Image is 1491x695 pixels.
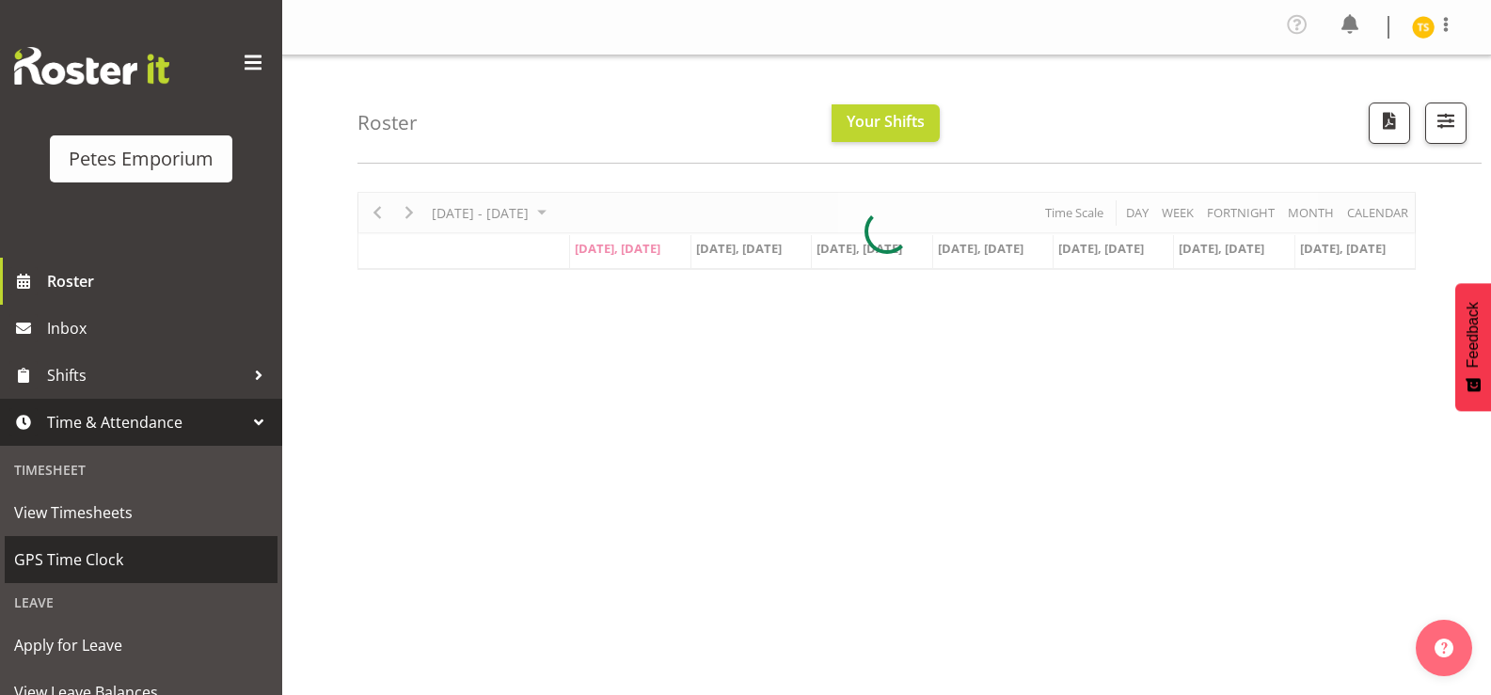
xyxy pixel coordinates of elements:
[5,489,278,536] a: View Timesheets
[47,361,245,389] span: Shifts
[14,631,268,659] span: Apply for Leave
[1412,16,1435,39] img: tamara-straker11292.jpg
[47,408,245,436] span: Time & Attendance
[14,545,268,574] span: GPS Time Clock
[5,450,278,489] div: Timesheet
[14,498,268,527] span: View Timesheets
[357,112,418,134] h4: Roster
[47,314,273,342] span: Inbox
[47,267,273,295] span: Roster
[14,47,169,85] img: Rosterit website logo
[847,111,925,132] span: Your Shifts
[1435,639,1453,657] img: help-xxl-2.png
[1425,103,1467,144] button: Filter Shifts
[1465,302,1482,368] span: Feedback
[69,145,214,173] div: Petes Emporium
[5,536,278,583] a: GPS Time Clock
[1369,103,1410,144] button: Download a PDF of the roster according to the set date range.
[5,583,278,622] div: Leave
[1455,283,1491,411] button: Feedback - Show survey
[832,104,940,142] button: Your Shifts
[5,622,278,669] a: Apply for Leave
